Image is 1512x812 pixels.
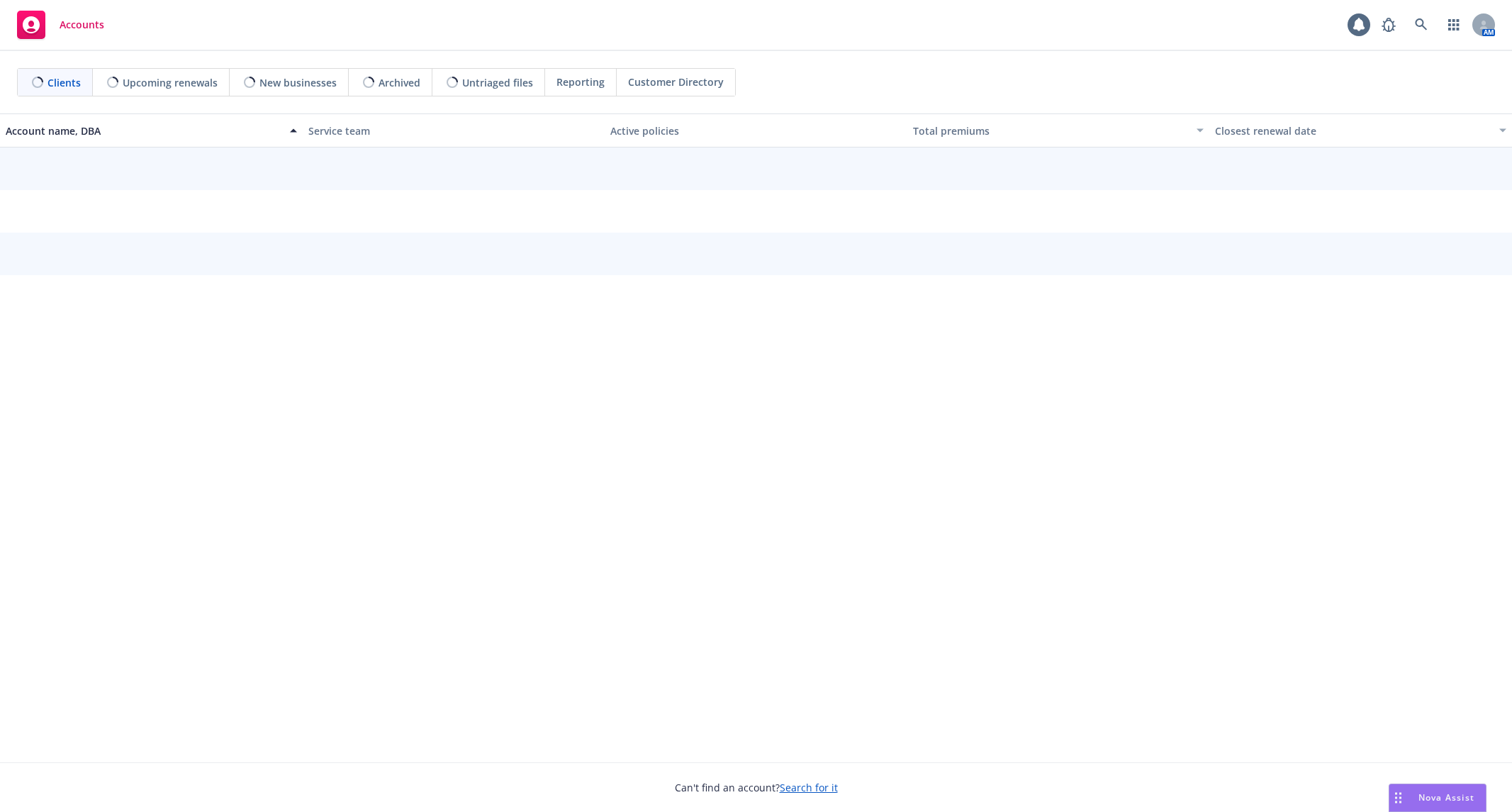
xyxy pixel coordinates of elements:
span: Accounts [60,19,104,30]
span: Upcoming renewals [123,75,218,90]
span: Untriaged files [462,75,533,90]
a: Search for it [780,781,838,794]
span: Clients [47,75,81,90]
button: Closest renewal date [1209,113,1512,148]
span: Customer Directory [628,74,724,89]
div: Total premiums [913,123,1189,138]
a: Accounts [11,5,110,45]
div: Drag to move [1389,784,1407,811]
button: Active policies [605,113,907,148]
div: Service team [308,123,600,138]
span: Nova Assist [1418,791,1474,803]
button: Service team [303,113,605,148]
span: New businesses [259,75,337,90]
div: Closest renewal date [1215,123,1491,138]
div: Active policies [610,123,902,138]
div: Account name, DBA [6,123,281,138]
span: Archived [379,75,420,90]
span: Reporting [556,74,605,89]
a: Search [1407,11,1435,39]
button: Nova Assist [1389,784,1486,812]
button: Total premiums [907,113,1210,148]
span: Can't find an account? [675,780,838,795]
a: Switch app [1440,11,1468,39]
a: Report a Bug [1374,11,1403,39]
